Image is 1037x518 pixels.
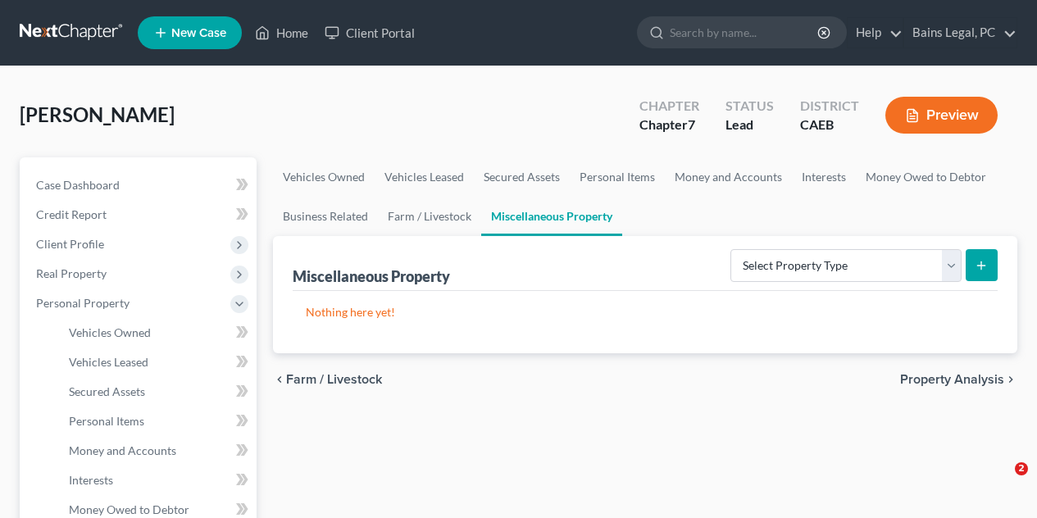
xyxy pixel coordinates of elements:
[20,102,175,126] span: [PERSON_NAME]
[273,157,375,197] a: Vehicles Owned
[56,407,257,436] a: Personal Items
[69,355,148,369] span: Vehicles Leased
[36,237,104,251] span: Client Profile
[36,266,107,280] span: Real Property
[670,17,820,48] input: Search by name...
[316,18,423,48] a: Client Portal
[69,325,151,339] span: Vehicles Owned
[848,18,903,48] a: Help
[1004,373,1017,386] i: chevron_right
[725,97,774,116] div: Status
[69,443,176,457] span: Money and Accounts
[69,502,189,516] span: Money Owed to Debtor
[69,414,144,428] span: Personal Items
[481,197,622,236] a: Miscellaneous Property
[36,207,107,221] span: Credit Report
[981,462,1021,502] iframe: Intercom live chat
[856,157,996,197] a: Money Owed to Debtor
[56,348,257,377] a: Vehicles Leased
[69,473,113,487] span: Interests
[69,384,145,398] span: Secured Assets
[56,377,257,407] a: Secured Assets
[474,157,570,197] a: Secured Assets
[792,157,856,197] a: Interests
[378,197,481,236] a: Farm / Livestock
[665,157,792,197] a: Money and Accounts
[56,466,257,495] a: Interests
[23,170,257,200] a: Case Dashboard
[375,157,474,197] a: Vehicles Leased
[56,436,257,466] a: Money and Accounts
[36,178,120,192] span: Case Dashboard
[570,157,665,197] a: Personal Items
[639,97,699,116] div: Chapter
[23,200,257,229] a: Credit Report
[273,197,378,236] a: Business Related
[293,266,450,286] div: Miscellaneous Property
[36,296,130,310] span: Personal Property
[800,97,859,116] div: District
[885,97,998,134] button: Preview
[900,373,1017,386] button: Property Analysis chevron_right
[900,373,1004,386] span: Property Analysis
[904,18,1017,48] a: Bains Legal, PC
[639,116,699,134] div: Chapter
[286,373,382,386] span: Farm / Livestock
[171,27,226,39] span: New Case
[725,116,774,134] div: Lead
[688,116,695,132] span: 7
[273,373,382,386] button: chevron_left Farm / Livestock
[56,318,257,348] a: Vehicles Owned
[800,116,859,134] div: CAEB
[273,373,286,386] i: chevron_left
[247,18,316,48] a: Home
[1015,462,1028,475] span: 2
[306,304,985,320] p: Nothing here yet!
